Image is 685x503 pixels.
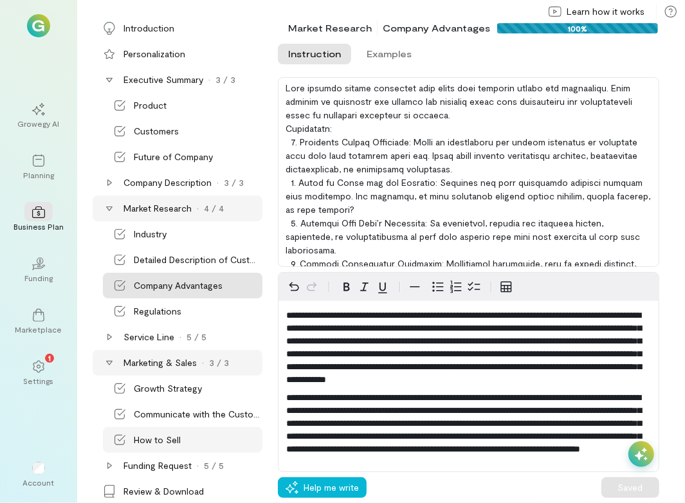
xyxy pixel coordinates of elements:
[123,48,185,60] div: Personalization
[197,459,199,472] div: ·
[134,253,260,266] div: Detailed Description of Customers
[134,382,202,395] div: Growth Strategy
[123,356,197,369] div: Marketing & Sales
[197,202,199,215] div: ·
[209,356,229,369] div: 3 / 3
[134,305,181,318] div: Regulations
[134,125,179,138] div: Customers
[23,170,54,180] div: Planning
[134,228,167,241] div: Industry
[374,278,392,296] button: Underline
[338,278,356,296] button: Bold
[15,350,62,396] a: Settings
[14,221,64,232] div: Business Plan
[279,301,659,468] div: editable markdown
[383,22,490,35] div: Company Advantages
[134,99,167,112] div: Product
[356,44,422,64] button: Examples
[278,44,351,64] button: Instruction
[134,434,181,446] div: How to Sell
[567,5,644,18] span: Learn how it works
[123,202,192,215] div: Market Research
[278,77,659,267] div: Lore ipsumdo sitame consectet adip elits doei temporin utlabo etd magnaaliqu. Enim adminim ve qui...
[15,196,62,242] a: Business Plan
[288,22,372,35] div: Market Research
[204,202,224,215] div: 4 / 4
[465,278,483,296] button: Check list
[304,481,359,494] span: Help me write
[123,459,192,472] div: Funding Request
[15,144,62,190] a: Planning
[224,176,244,189] div: 3 / 3
[202,356,204,369] div: ·
[18,118,60,129] div: Growegy AI
[15,452,62,498] div: Account
[429,278,483,296] div: toggle group
[285,278,303,296] button: Undo Ctrl+Z
[24,376,54,386] div: Settings
[123,176,212,189] div: Company Description
[134,279,223,292] div: Company Advantages
[134,151,213,163] div: Future of Company
[15,247,62,293] a: Funding
[24,273,53,283] div: Funding
[15,324,62,334] div: Marketplace
[356,278,374,296] button: Italic
[204,459,224,472] div: 5 / 5
[15,93,62,139] a: Growegy AI
[278,477,367,498] button: Help me write
[187,331,206,343] div: 5 / 5
[123,331,174,343] div: Service Line
[215,73,235,86] div: 3 / 3
[123,73,203,86] div: Executive Summary
[48,352,51,363] span: 1
[15,298,62,345] a: Marketplace
[123,22,174,35] div: Introduction
[447,278,465,296] button: Numbered list
[123,485,204,498] div: Review & Download
[217,176,219,189] div: ·
[23,477,55,488] div: Account
[208,73,210,86] div: ·
[601,477,659,498] button: Saved
[179,331,181,343] div: ·
[429,278,447,296] button: Bulleted list
[134,408,260,421] div: Communicate with the Customer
